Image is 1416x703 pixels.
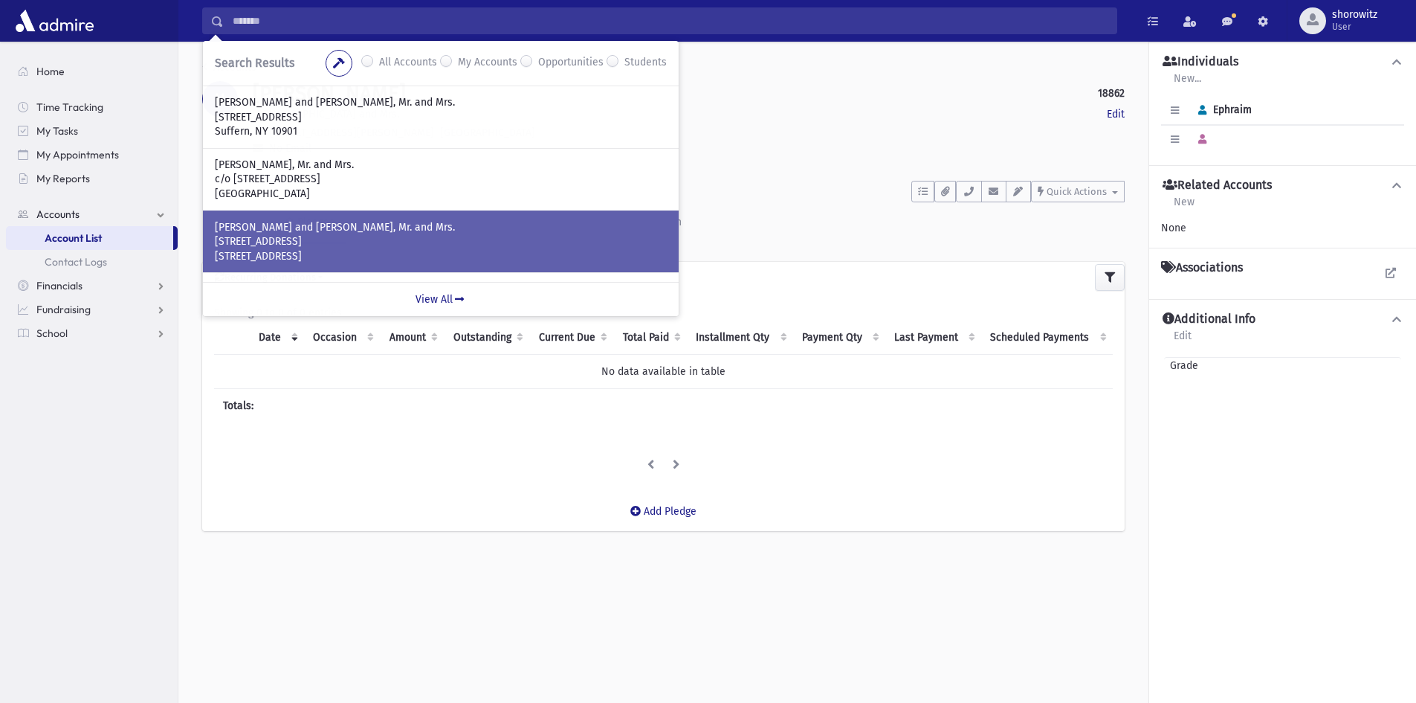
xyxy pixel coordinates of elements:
span: My Tasks [36,124,78,138]
span: Ephraim [1192,103,1252,116]
span: Grade [1164,358,1198,373]
a: Accounts [202,61,256,74]
a: Activity [202,202,274,244]
p: [PERSON_NAME], Mr. and Mrs. [215,158,667,173]
p: Suffern, NY 10901 [215,124,667,139]
div: None [1161,220,1404,236]
a: Fundraising [6,298,178,321]
button: Additional Info [1161,312,1404,327]
a: Time Tracking [6,95,178,119]
span: Time Tracking [36,100,103,114]
span: My Reports [36,172,90,185]
span: User [1332,21,1377,33]
a: Financials [6,274,178,298]
span: Account List [45,231,102,245]
a: School [6,321,178,345]
td: No data available in table [214,354,1113,388]
th: Totals: [214,388,380,423]
th: Outstanding: activate to sort column ascending [444,321,529,355]
p: [PERSON_NAME] and [PERSON_NAME], Mr. and Mrs. [215,95,667,110]
span: Search Results [215,56,294,70]
a: New... [1173,70,1202,97]
th: Occasion : activate to sort column ascending [304,321,380,355]
th: Amount: activate to sort column ascending [380,321,444,355]
a: Add Pledge [618,493,708,530]
h4: Related Accounts [1163,178,1272,193]
h4: Additional Info [1163,312,1255,327]
p: [PERSON_NAME] and [PERSON_NAME], Mr. and Mrs. [215,220,667,235]
a: Edit [1173,327,1192,354]
a: Account List [6,226,173,250]
p: [GEOGRAPHIC_DATA] [215,187,667,202]
p: [STREET_ADDRESS] [215,110,667,125]
span: Fundraising [36,303,91,316]
span: Quick Actions [1047,186,1107,197]
div: H [202,81,238,117]
th: Installment Qty: activate to sort column ascending [687,321,792,355]
span: Contact Logs [45,255,107,269]
span: Financials [36,279,83,292]
span: Accounts [36,208,80,221]
a: Accounts [6,202,178,226]
th: Date: activate to sort column ascending [250,321,304,355]
button: Quick Actions [1031,181,1125,202]
label: All Accounts [379,54,437,72]
p: [STREET_ADDRESS] [215,234,667,249]
a: Home [6,60,178,83]
th: Last Payment: activate to sort column ascending [885,321,981,355]
h4: Individuals [1163,54,1238,70]
span: shorowitz [1332,9,1377,21]
nav: breadcrumb [202,60,256,81]
a: New [1173,193,1195,220]
a: Edit [1107,106,1125,122]
a: View All [203,282,679,316]
button: Individuals [1161,54,1404,70]
p: c/o [STREET_ADDRESS] [215,172,667,187]
th: Payment Qty: activate to sort column ascending [793,321,885,355]
a: My Tasks [6,119,178,143]
img: AdmirePro [12,6,97,36]
label: My Accounts [458,54,517,72]
label: Students [624,54,667,72]
input: Search [224,7,1116,34]
p: [STREET_ADDRESS] [215,249,667,264]
strong: 18862 [1098,86,1125,101]
span: School [36,327,68,340]
a: My Reports [6,167,178,190]
span: My Appointments [36,148,119,161]
label: Opportunities [538,54,604,72]
a: My Appointments [6,143,178,167]
a: Contact Logs [6,250,178,274]
th: Total Paid: activate to sort column ascending [613,321,687,355]
th: Current Due: activate to sort column ascending [529,321,613,355]
span: Home [36,65,65,78]
h4: Associations [1161,260,1243,275]
button: Related Accounts [1161,178,1404,193]
th: Scheduled Payments: activate to sort column ascending [981,321,1113,355]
